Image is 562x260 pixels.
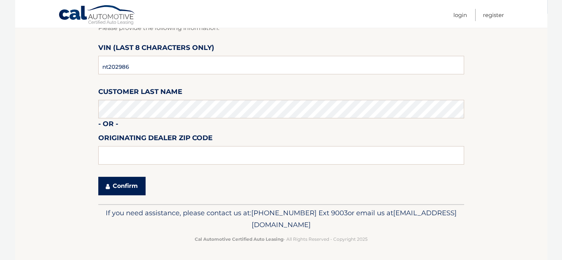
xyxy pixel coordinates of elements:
strong: Cal Automotive Certified Auto Leasing [195,236,283,242]
label: - or - [98,118,118,132]
label: Customer Last Name [98,86,182,100]
a: Cal Automotive [58,5,136,26]
label: VIN (last 8 characters only) [98,42,214,56]
p: - All Rights Reserved - Copyright 2025 [103,235,459,243]
label: Originating Dealer Zip Code [98,132,212,146]
a: Login [453,9,467,21]
p: If you need assistance, please contact us at: or email us at [103,207,459,231]
span: [PHONE_NUMBER] Ext 9003 [251,209,348,217]
button: Confirm [98,177,146,195]
a: Register [483,9,504,21]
